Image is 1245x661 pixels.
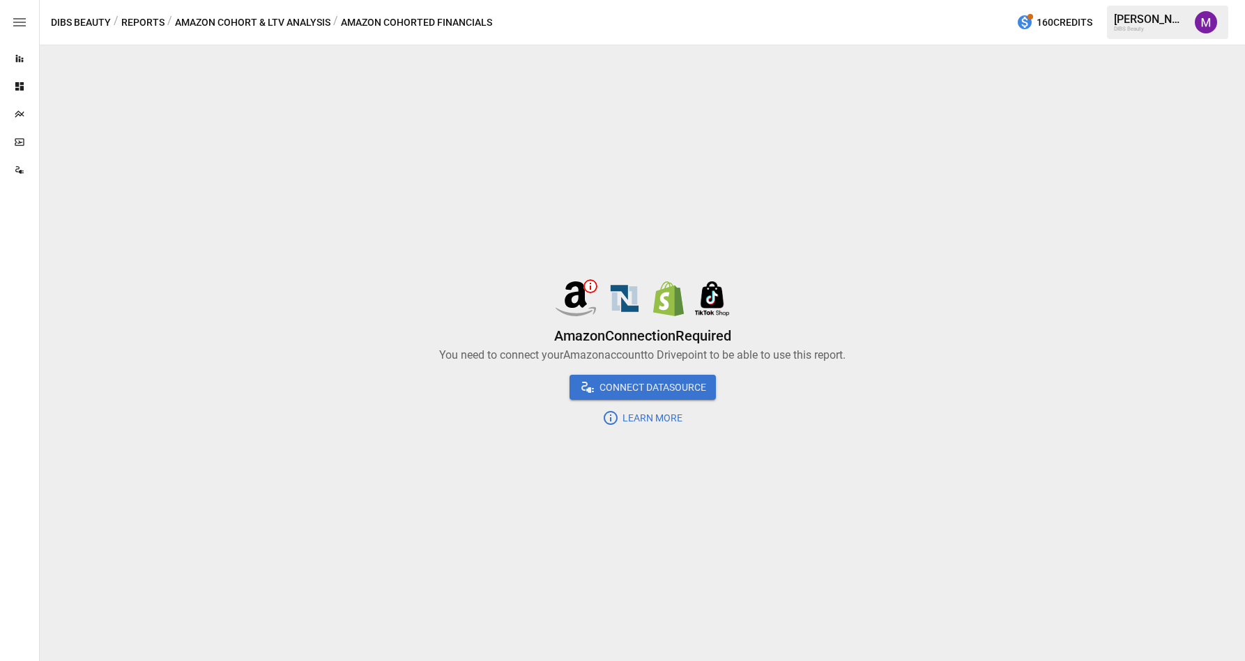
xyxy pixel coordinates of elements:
h6: Connection Required [554,325,731,347]
button: 160Credits [1011,10,1098,36]
div: DIBS Beauty [1114,26,1186,32]
img: Mindy Luong [1195,11,1217,33]
button: Amazon Cohort & LTV Analysis [175,14,330,31]
button: Reports [121,14,165,31]
span: 160 Credits [1037,14,1092,31]
button: Connect DataSource [570,375,716,400]
img: data source [653,281,684,316]
span: Amazon [554,327,605,344]
img: data source [556,281,597,316]
div: / [167,14,172,31]
span: Connect DataSource [596,379,706,396]
img: data source [607,281,642,316]
button: Learn More [593,405,692,430]
div: [PERSON_NAME] [1114,13,1186,26]
img: data source [695,281,729,316]
span: Learn More [619,410,682,427]
div: / [114,14,119,31]
button: Mindy Luong [1186,3,1225,42]
button: DIBS Beauty [51,14,111,31]
span: Amazon [563,348,604,361]
div: / [333,14,338,31]
p: You need to connect your account to Drivepoint to be able to use this report. [439,347,846,364]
